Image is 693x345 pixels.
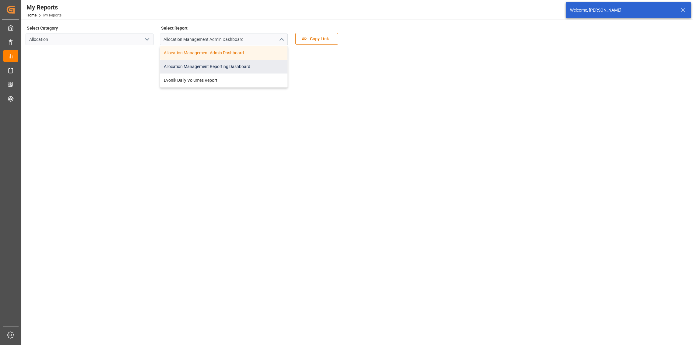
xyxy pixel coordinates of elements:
input: Type to search/select [26,34,153,45]
div: Allocation Management Reporting Dashboard [160,60,287,74]
button: open menu [142,35,151,44]
div: Allocation Management Admin Dashboard [160,46,287,60]
input: Type to search/select [160,34,288,45]
div: My Reports [26,3,62,12]
a: Home [26,13,37,17]
span: Copy Link [307,36,332,42]
button: Copy Link [295,33,338,45]
label: Select Report [160,24,188,32]
button: close menu [276,35,286,44]
div: Welcome, [PERSON_NAME] [570,7,675,13]
div: Evonik Daily Volumes Report [160,74,287,87]
label: Select Category [26,24,59,32]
